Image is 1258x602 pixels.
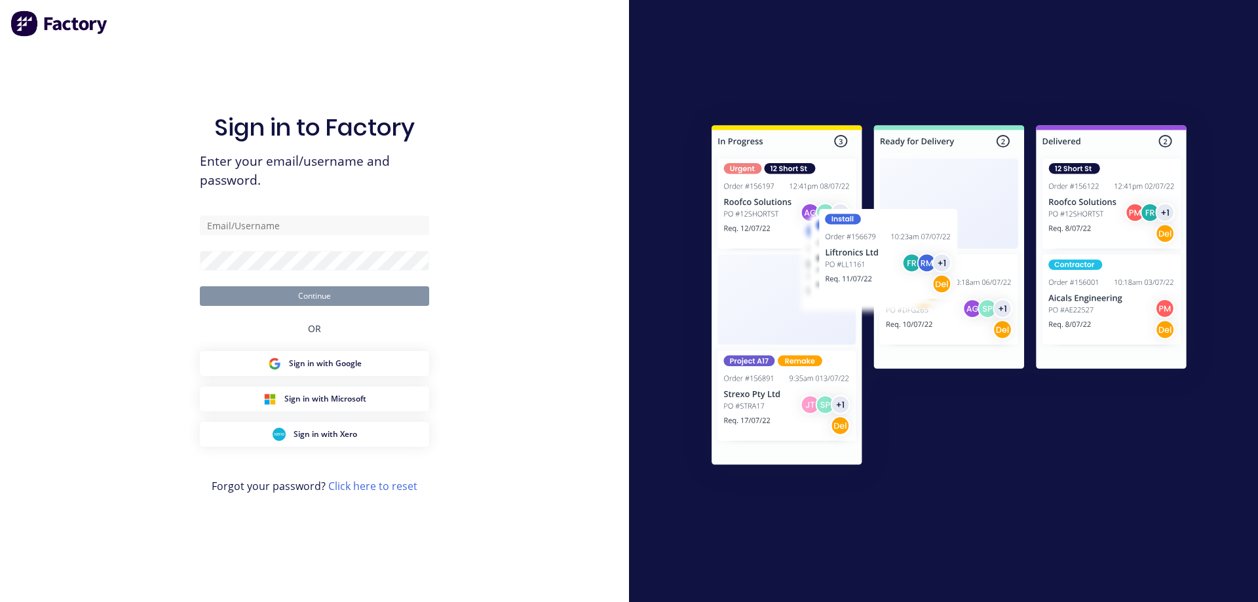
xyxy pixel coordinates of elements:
[328,479,417,493] a: Click here to reset
[294,428,357,440] span: Sign in with Xero
[200,286,429,306] button: Continue
[308,306,321,351] div: OR
[289,358,362,369] span: Sign in with Google
[10,10,109,37] img: Factory
[200,422,429,447] button: Xero Sign inSign in with Xero
[273,428,286,441] img: Xero Sign in
[212,478,417,494] span: Forgot your password?
[200,351,429,376] button: Google Sign inSign in with Google
[683,99,1215,496] img: Sign in
[284,393,366,405] span: Sign in with Microsoft
[268,357,281,370] img: Google Sign in
[263,392,276,405] img: Microsoft Sign in
[214,113,415,141] h1: Sign in to Factory
[200,386,429,411] button: Microsoft Sign inSign in with Microsoft
[200,152,429,190] span: Enter your email/username and password.
[200,216,429,235] input: Email/Username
